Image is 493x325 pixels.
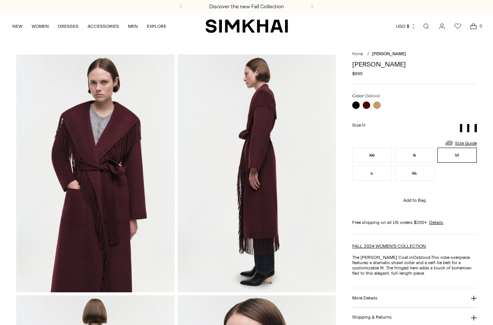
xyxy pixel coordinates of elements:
a: Discover the new Fall Collection [209,3,284,10]
button: L [352,166,392,181]
p: The [PERSON_NAME] Coat in This robe overpiece features a dramatic shawl collar and a self-tie bel... [352,255,476,276]
button: XL [395,166,434,181]
a: Open cart modal [466,19,481,34]
a: EXPLORE [147,18,166,35]
button: XS [352,148,392,163]
a: Size Guide [445,138,477,148]
h3: More Details [352,295,377,301]
nav: breadcrumbs [352,51,476,56]
span: [PERSON_NAME] [372,51,406,56]
button: Add to Bag [352,191,476,209]
a: NEW [12,18,23,35]
div: / [367,51,369,56]
button: M [437,148,477,163]
div: Free shipping on all US orders $200+ [352,220,476,225]
a: Home [352,51,363,56]
button: More Details [352,288,476,307]
a: ACCESSORIES [87,18,119,35]
a: WOMEN [32,18,49,35]
span: 0 [477,23,484,29]
a: Go to the account page [434,19,449,34]
h1: [PERSON_NAME] [352,61,476,68]
a: MEN [128,18,138,35]
label: Color: [352,93,380,98]
a: Wishlist [450,19,465,34]
a: Details [429,220,443,225]
a: FALL 2024 WOMEN'S COLLECTION [352,243,426,249]
span: M [362,123,365,128]
span: $895 [352,71,363,76]
label: Size: [352,122,365,128]
strong: Oxblood. [413,255,431,260]
span: Oxblood [365,94,380,98]
span: Add to Bag [403,198,426,203]
a: Open search modal [419,19,434,34]
button: S [395,148,434,163]
button: USD $ [396,18,416,35]
img: Carrie Coat [178,54,336,292]
h3: Shipping & Returns [352,314,392,320]
img: Carrie Coat [16,54,175,292]
a: DRESSES [58,18,78,35]
a: SIMKHAI [205,19,288,33]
